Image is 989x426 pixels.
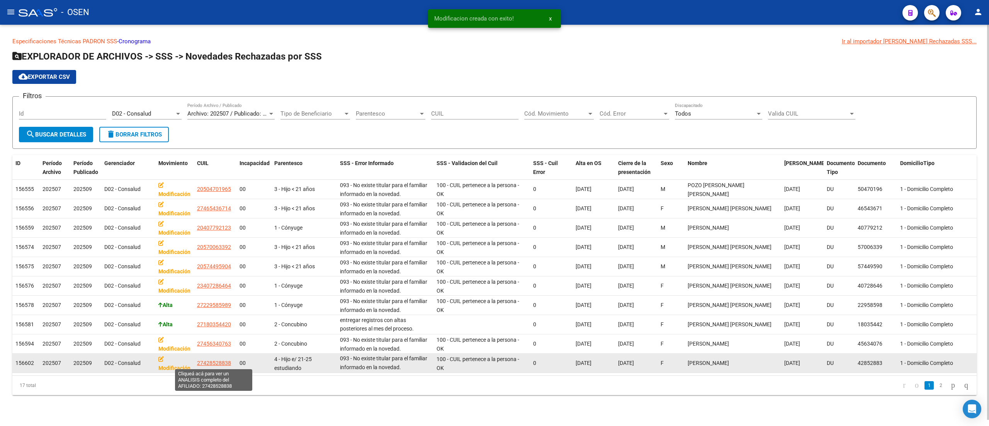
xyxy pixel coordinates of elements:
span: 1 - Domicilio Completo [900,321,953,327]
datatable-header-cell: SSS - Cuil Error [530,155,573,181]
datatable-header-cell: ID [12,155,39,181]
span: [DATE] [618,225,634,231]
span: 0 [533,302,536,308]
span: [DATE] [576,186,591,192]
span: 27229585989 [197,302,231,308]
span: DomicilioTipo [900,160,935,166]
span: 0 [533,263,536,269]
div: 00 [240,281,268,290]
datatable-header-cell: Parentesco [271,155,337,181]
span: 156574 [15,244,34,250]
span: [DATE] [784,283,800,289]
span: Archivo: 202507 / Publicado: 202509 [187,110,281,117]
span: 3 - Hijo < 21 años [274,263,315,269]
span: 20407792123 [197,225,231,231]
span: x [549,15,552,22]
datatable-header-cell: Movimiento [155,155,194,181]
span: Buscar Detalles [26,131,86,138]
span: [PERSON_NAME] [PERSON_NAME] [688,244,771,250]
span: M [661,225,665,231]
span: 100 - CUIL pertenece a la persona - OK [437,240,519,255]
span: [DATE] [784,225,800,231]
span: 27180354420 [197,321,231,327]
a: go to first page [899,381,909,390]
span: 156556 [15,205,34,211]
div: Ir al importador [PERSON_NAME] Rechazadas SSS... [842,37,977,46]
div: 00 [240,223,268,232]
mat-icon: cloud_download [19,72,28,81]
div: DU [827,204,851,213]
span: Período Archivo [42,160,62,175]
div: DU [827,281,851,290]
span: 156576 [15,283,34,289]
span: M [661,263,665,269]
datatable-header-cell: Sexo [658,155,685,181]
span: F [661,205,664,211]
span: 1 - Domicilio Completo [900,341,953,347]
div: DU [827,339,851,348]
div: DU [827,301,851,310]
div: 00 [240,301,268,310]
div: 00 [240,339,268,348]
span: 202507 [42,225,61,231]
span: [DATE] [618,302,634,308]
datatable-header-cell: SSS - Validacion del Cuil [433,155,530,181]
span: 100 - CUIL pertenece a la persona - OK [437,337,519,352]
datatable-header-cell: Período Publicado [70,155,101,181]
h3: Filtros [19,90,46,101]
span: 100 - CUIL pertenece a la persona - OK [437,221,519,236]
datatable-header-cell: SSS - Error Informado [337,155,433,181]
span: EXPLORADOR DE ARCHIVOS -> SSS -> Novedades Rechazadas por SSS [12,51,322,62]
span: 093 - No existe titular para el familiar informado en la novedad. [340,337,427,352]
span: [DATE] [784,205,800,211]
div: 00 [240,243,268,252]
datatable-header-cell: Cierre de la presentación [615,155,658,181]
strong: Modificación [158,259,190,274]
strong: Modificación [158,356,190,371]
span: Documento Tipo [827,160,855,175]
span: 156602 [15,360,34,366]
span: 1 - Domicilio Completo [900,244,953,250]
div: 45634076 [858,339,894,348]
span: D02 - Consalud [104,302,141,308]
div: DU [827,262,851,271]
span: 20574495904 [197,263,231,269]
span: 1 - Domicilio Completo [900,360,953,366]
span: CUIL [197,160,209,166]
span: 156575 [15,263,34,269]
strong: Modificación [158,182,190,197]
span: 156594 [15,341,34,347]
div: DU [827,359,851,368]
span: [DATE] [576,244,591,250]
span: 202509 [73,205,92,211]
span: [DATE] [576,205,591,211]
div: DU [827,185,851,194]
span: 0 [533,186,536,192]
mat-icon: person [974,7,983,17]
span: 0 [533,360,536,366]
span: 202507 [42,321,61,327]
div: 00 [240,185,268,194]
span: 0 [533,321,536,327]
span: 23407286464 [197,283,231,289]
span: 202509 [73,225,92,231]
span: [DATE] [618,263,634,269]
span: [DATE] [618,341,634,347]
a: go to previous page [911,381,922,390]
mat-icon: search [26,130,35,139]
span: [PERSON_NAME] [PERSON_NAME] [688,321,771,327]
span: 156555 [15,186,34,192]
span: ID [15,160,20,166]
p: - [12,37,977,46]
span: 093 - No existe titular para el familiar informado en la novedad. [340,201,427,216]
span: 1 - Cónyuge [274,283,302,289]
div: 00 [240,320,268,329]
datatable-header-cell: Período Archivo [39,155,70,181]
span: Parentesco [356,110,418,117]
span: 093 - No existe titular para el familiar informado en la novedad. [340,221,427,236]
span: [DATE] [576,302,591,308]
span: 093 - No existe titular para el familiar informado en la novedad. [340,279,427,294]
span: Cód. Movimiento [524,110,587,117]
div: Open Intercom Messenger [963,400,981,418]
datatable-header-cell: Fecha Nac. [781,155,824,181]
